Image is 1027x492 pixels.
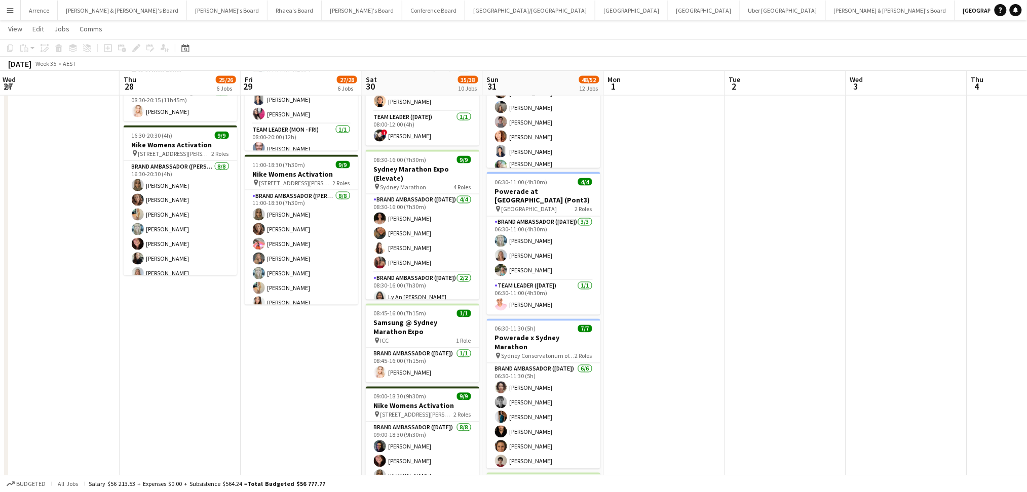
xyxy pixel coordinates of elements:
[124,75,136,84] span: Thu
[54,24,69,33] span: Jobs
[580,85,599,92] div: 12 Jobs
[268,1,322,20] button: Rhaea's Board
[608,75,621,84] span: Mon
[21,1,58,20] button: Arrence
[1,80,16,92] span: 27
[826,1,955,20] button: [PERSON_NAME] & [PERSON_NAME]'s Board
[374,393,427,400] span: 09:00-18:30 (9h30m)
[32,24,44,33] span: Edit
[728,80,741,92] span: 2
[16,480,46,487] span: Budgeted
[487,363,600,471] app-card-role: Brand Ambassador ([DATE])6/606:30-11:30 (5h)[PERSON_NAME][PERSON_NAME][PERSON_NAME][PERSON_NAME][...
[595,1,668,20] button: [GEOGRAPHIC_DATA]
[212,150,229,157] span: 2 Roles
[253,161,306,169] span: 11:00-18:30 (7h30m)
[122,80,136,92] span: 28
[487,54,600,209] app-card-role: Brand Ambassador ([DATE])9/906:30-14:00 (7h30m)[PERSON_NAME][PERSON_NAME][PERSON_NAME][PERSON_NAM...
[366,111,479,146] app-card-role: Team Leader ([DATE])1/108:00-12:00 (4h)![PERSON_NAME]
[457,156,471,163] span: 9/9
[33,60,59,67] span: Week 35
[366,318,479,337] h3: Samsung @ Sydney Marathon Expo
[487,172,600,315] app-job-card: 06:30-11:00 (4h30m)4/4Powerade at [GEOGRAPHIC_DATA] (Pont3) [GEOGRAPHIC_DATA]2 RolesBrand Ambassa...
[366,194,479,273] app-card-role: Brand Ambassador ([DATE])4/408:30-16:00 (7h30m)[PERSON_NAME][PERSON_NAME][PERSON_NAME][PERSON_NAME]
[465,1,595,20] button: [GEOGRAPHIC_DATA]/[GEOGRAPHIC_DATA]
[322,1,402,20] button: [PERSON_NAME]'s Board
[243,80,253,92] span: 29
[729,75,741,84] span: Tue
[502,206,557,213] span: [GEOGRAPHIC_DATA]
[381,183,427,191] span: Sydney Marathon
[245,170,358,179] h3: Nike Womens Activation
[187,1,268,20] button: [PERSON_NAME]'s Board
[578,325,592,333] span: 7/7
[364,80,377,92] span: 30
[454,183,471,191] span: 4 Roles
[402,1,465,20] button: Conference Board
[495,178,548,186] span: 06:30-11:00 (4h30m)
[245,155,358,305] app-job-card: 11:00-18:30 (7h30m)9/9Nike Womens Activation [STREET_ADDRESS][PERSON_NAME]2 RolesBrand Ambassador...
[336,161,350,169] span: 9/9
[458,76,478,84] span: 35/38
[333,179,350,187] span: 2 Roles
[245,75,253,84] span: Fri
[459,85,478,92] div: 10 Jobs
[124,161,237,298] app-card-role: Brand Ambassador ([PERSON_NAME])8/816:30-20:30 (4h)[PERSON_NAME][PERSON_NAME][PERSON_NAME][PERSON...
[56,480,80,487] span: All jobs
[487,187,600,205] h3: Powerade at [GEOGRAPHIC_DATA] (Pont3)
[337,76,357,84] span: 27/28
[4,22,26,35] a: View
[28,22,48,35] a: Edit
[971,75,984,84] span: Thu
[502,352,575,360] span: Sydney Conservatorium of Music
[366,304,479,383] app-job-card: 08:45-16:00 (7h15m)1/1Samsung @ Sydney Marathon Expo ICC1 RoleBrand Ambassador ([DATE])1/108:45-1...
[850,75,863,84] span: Wed
[970,80,984,92] span: 4
[75,22,106,35] a: Comms
[579,76,599,84] span: 48/52
[487,217,600,280] app-card-role: Brand Ambassador ([DATE])3/306:30-11:00 (4h30m)[PERSON_NAME][PERSON_NAME][PERSON_NAME]
[454,411,471,419] span: 2 Roles
[487,280,600,315] app-card-role: Team Leader ([DATE])1/106:30-11:00 (4h30m)[PERSON_NAME]
[849,80,863,92] span: 3
[495,325,536,333] span: 06:30-11:30 (5h)
[366,273,479,322] app-card-role: Brand Ambassador ([DATE])2/208:30-16:00 (7h30m)Ly An [PERSON_NAME]
[124,126,237,275] app-job-card: 16:30-20:30 (4h)9/9Nike Womens Activation [STREET_ADDRESS][PERSON_NAME]2 RolesBrand Ambassador ([...
[247,480,325,487] span: Total Budgeted $56 777.77
[216,85,236,92] div: 6 Jobs
[487,319,600,469] app-job-card: 06:30-11:30 (5h)7/7Powerade x Sydney Marathon Sydney Conservatorium of Music2 RolesBrand Ambassad...
[381,411,454,419] span: [STREET_ADDRESS][PERSON_NAME]
[8,24,22,33] span: View
[740,1,826,20] button: Uber [GEOGRAPHIC_DATA]
[366,75,377,84] span: Sat
[58,1,187,20] button: [PERSON_NAME] & [PERSON_NAME]'s Board
[5,478,47,489] button: Budgeted
[89,480,325,487] div: Salary $56 213.53 + Expenses $0.00 + Subsistence $564.24 =
[457,393,471,400] span: 9/9
[487,334,600,352] h3: Powerade x Sydney Marathon
[216,76,236,84] span: 25/26
[457,337,471,345] span: 1 Role
[124,87,237,121] app-card-role: Brand Ambassador ([PERSON_NAME])1/108:30-20:15 (11h45m)[PERSON_NAME]
[63,60,76,67] div: AEST
[80,24,102,33] span: Comms
[8,59,31,69] div: [DATE]
[575,206,592,213] span: 2 Roles
[50,22,73,35] a: Jobs
[366,165,479,183] h3: Sydney Marathon Expo (Elevate)
[606,80,621,92] span: 1
[575,352,592,360] span: 2 Roles
[259,179,333,187] span: [STREET_ADDRESS][PERSON_NAME]
[366,348,479,383] app-card-role: Brand Ambassador ([DATE])1/108:45-16:00 (7h15m)[PERSON_NAME]
[215,132,229,139] span: 9/9
[138,150,212,157] span: [STREET_ADDRESS][PERSON_NAME]
[382,130,388,136] span: !
[366,150,479,300] app-job-card: 08:30-16:00 (7h30m)9/9Sydney Marathon Expo (Elevate) Sydney Marathon4 RolesBrand Ambassador ([DAT...
[245,124,358,158] app-card-role: Team Leader (Mon - Fri)1/108:00-20:00 (12h)[PERSON_NAME]
[245,190,358,327] app-card-role: Brand Ambassador ([PERSON_NAME])8/811:00-18:30 (7h30m)[PERSON_NAME][PERSON_NAME][PERSON_NAME][PER...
